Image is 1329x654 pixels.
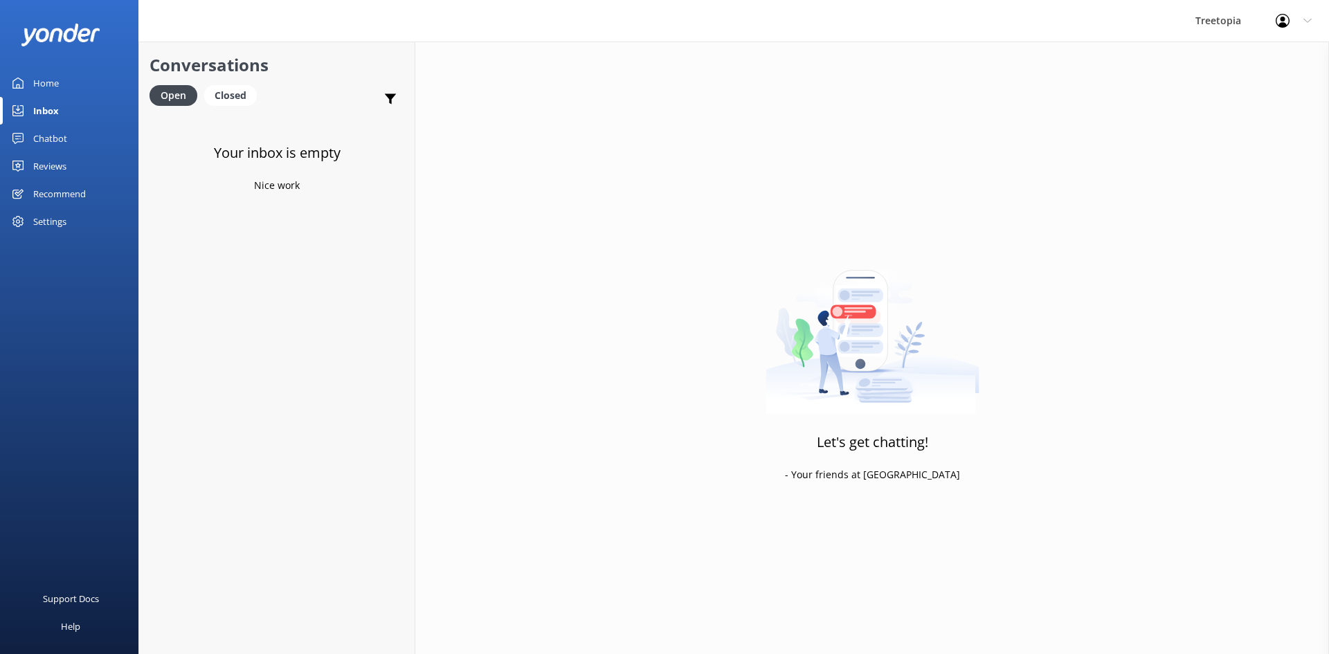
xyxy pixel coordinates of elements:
[150,85,197,106] div: Open
[254,178,300,193] p: Nice work
[150,87,204,102] a: Open
[61,612,80,640] div: Help
[150,52,404,78] h2: Conversations
[785,467,960,482] p: - Your friends at [GEOGRAPHIC_DATA]
[817,431,928,453] h3: Let's get chatting!
[33,69,59,97] div: Home
[33,208,66,235] div: Settings
[43,585,99,612] div: Support Docs
[33,97,59,125] div: Inbox
[33,125,67,152] div: Chatbot
[766,241,979,414] img: artwork of a man stealing a conversation from at giant smartphone
[214,142,341,164] h3: Your inbox is empty
[33,180,86,208] div: Recommend
[21,24,100,46] img: yonder-white-logo.png
[33,152,66,180] div: Reviews
[204,85,257,106] div: Closed
[204,87,264,102] a: Closed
